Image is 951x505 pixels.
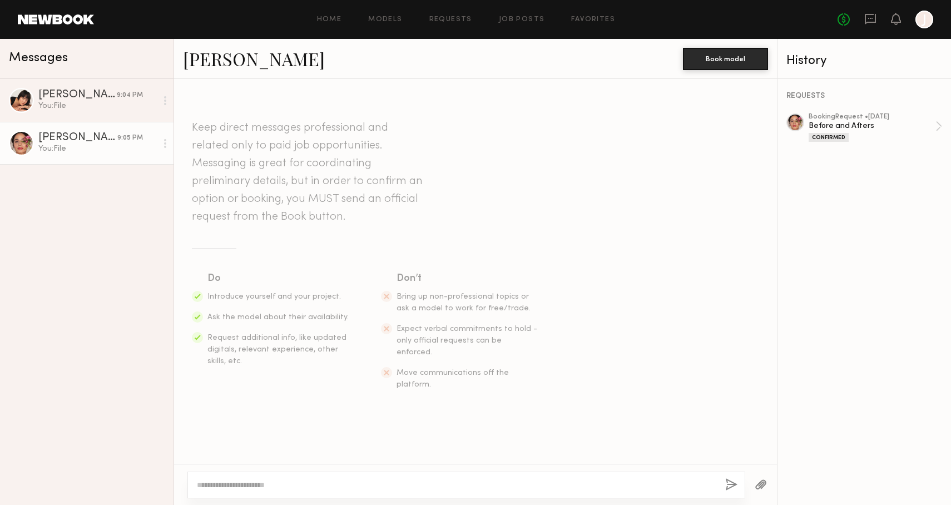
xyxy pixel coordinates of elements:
a: Models [368,16,402,23]
span: Introduce yourself and your project. [207,293,341,300]
div: Confirmed [809,133,849,142]
header: Keep direct messages professional and related only to paid job opportunities. Messaging is great ... [192,119,425,226]
div: 9:05 PM [117,133,143,143]
span: Request additional info, like updated digitals, relevant experience, other skills, etc. [207,334,346,365]
a: J [915,11,933,28]
div: You: File [38,101,157,111]
div: [PERSON_NAME] [38,90,117,101]
span: Messages [9,52,68,65]
span: Ask the model about their availability. [207,314,349,321]
a: Favorites [571,16,615,23]
div: You: File [38,143,157,154]
span: Expect verbal commitments to hold - only official requests can be enforced. [397,325,537,356]
button: Book model [683,48,768,70]
div: Before and Afters [809,121,935,131]
span: Bring up non-professional topics or ask a model to work for free/trade. [397,293,531,312]
a: [PERSON_NAME] [183,47,325,71]
span: Move communications off the platform. [397,369,509,388]
a: Requests [429,16,472,23]
a: bookingRequest •[DATE]Before and AftersConfirmed [809,113,942,142]
a: Book model [683,53,768,63]
a: Job Posts [499,16,545,23]
div: REQUESTS [786,92,942,100]
div: [PERSON_NAME] [38,132,117,143]
div: Do [207,271,350,286]
div: booking Request • [DATE] [809,113,935,121]
div: Don’t [397,271,539,286]
div: History [786,55,942,67]
a: Home [317,16,342,23]
div: 9:04 PM [117,90,143,101]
